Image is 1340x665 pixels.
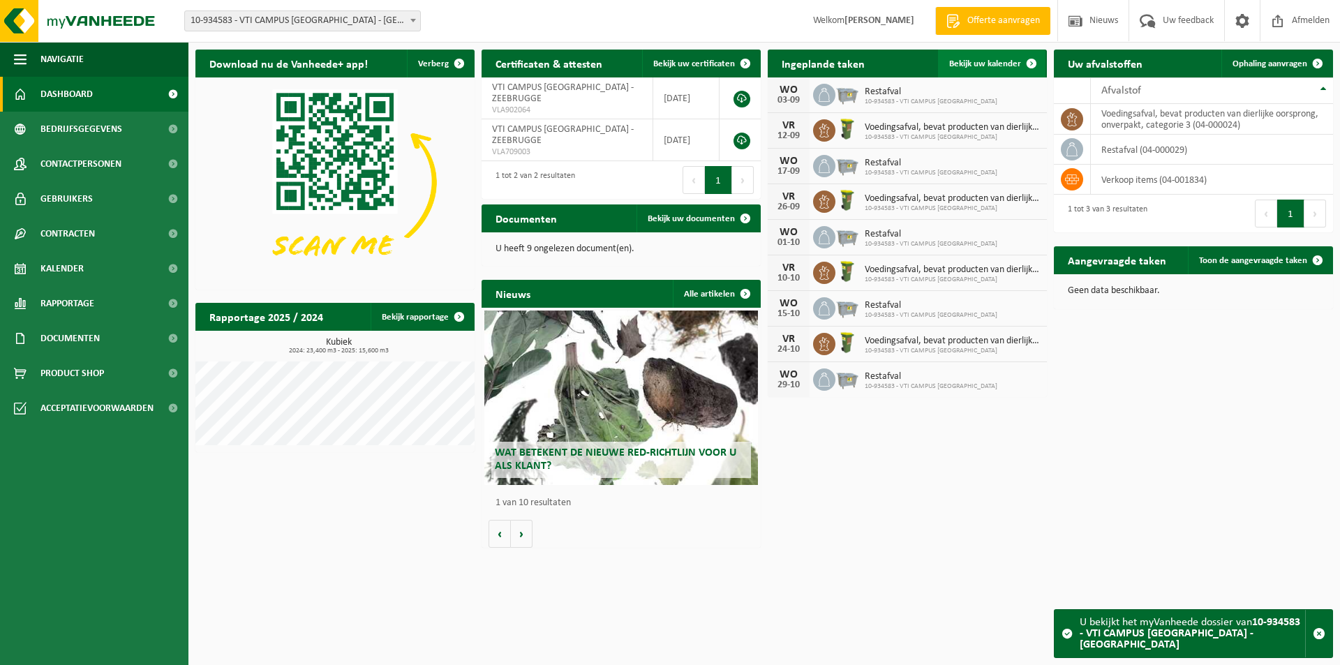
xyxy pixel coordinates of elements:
strong: 10-934583 - VTI CAMPUS [GEOGRAPHIC_DATA] - [GEOGRAPHIC_DATA] [1080,617,1300,650]
span: 10-934583 - VTI CAMPUS [GEOGRAPHIC_DATA] [865,169,997,177]
a: Offerte aanvragen [935,7,1050,35]
td: [DATE] [653,77,720,119]
a: Alle artikelen [673,280,759,308]
span: Dashboard [40,77,93,112]
p: 1 van 10 resultaten [496,498,754,508]
span: VTI CAMPUS [GEOGRAPHIC_DATA] - ZEEBRUGGE [492,124,634,146]
div: 10-10 [775,274,803,283]
a: Bekijk uw documenten [636,204,759,232]
img: WB-2500-GAL-GY-01 [835,295,859,319]
div: WO [775,227,803,238]
button: Verberg [407,50,473,77]
button: Next [732,166,754,194]
a: Bekijk uw kalender [938,50,1045,77]
div: U bekijkt het myVanheede dossier van [1080,610,1305,657]
a: Bekijk uw certificaten [642,50,759,77]
td: voedingsafval, bevat producten van dierlijke oorsprong, onverpakt, categorie 3 (04-000024) [1091,104,1333,135]
h2: Nieuws [482,280,544,307]
div: 1 tot 3 van 3 resultaten [1061,198,1147,229]
h2: Certificaten & attesten [482,50,616,77]
div: VR [775,334,803,345]
img: WB-0060-HPE-GN-50 [835,260,859,283]
span: Bekijk uw certificaten [653,59,735,68]
span: Restafval [865,371,997,382]
button: Vorige [489,520,511,548]
button: Previous [1255,200,1277,227]
p: U heeft 9 ongelezen document(en). [496,244,747,254]
a: Wat betekent de nieuwe RED-richtlijn voor u als klant? [484,311,758,485]
div: VR [775,120,803,131]
div: 12-09 [775,131,803,141]
span: Voedingsafval, bevat producten van dierlijke oorsprong, onverpakt, categorie 3 [865,193,1040,204]
span: 10-934583 - VTI CAMPUS [GEOGRAPHIC_DATA] [865,347,1040,355]
a: Toon de aangevraagde taken [1188,246,1332,274]
button: Previous [683,166,705,194]
span: Documenten [40,321,100,356]
span: Navigatie [40,42,84,77]
h2: Uw afvalstoffen [1054,50,1156,77]
img: WB-2500-GAL-GY-01 [835,82,859,105]
span: Contracten [40,216,95,251]
button: 1 [705,166,732,194]
span: Restafval [865,87,997,98]
span: 10-934583 - VTI CAMPUS [GEOGRAPHIC_DATA] [865,382,997,391]
span: Rapportage [40,286,94,321]
td: verkoop items (04-001834) [1091,165,1333,195]
button: Volgende [511,520,533,548]
div: 26-09 [775,202,803,212]
div: 24-10 [775,345,803,354]
a: Bekijk rapportage [371,303,473,331]
button: Next [1304,200,1326,227]
div: 17-09 [775,167,803,177]
span: 10-934583 - VTI CAMPUS [GEOGRAPHIC_DATA] [865,240,997,248]
p: Geen data beschikbaar. [1068,286,1319,296]
img: WB-2500-GAL-GY-01 [835,366,859,390]
span: Bekijk uw kalender [949,59,1021,68]
span: Restafval [865,158,997,169]
span: Bekijk uw documenten [648,214,735,223]
img: WB-2500-GAL-GY-01 [835,153,859,177]
div: 29-10 [775,380,803,390]
h2: Aangevraagde taken [1054,246,1180,274]
div: WO [775,84,803,96]
h3: Kubiek [202,338,475,354]
button: 1 [1277,200,1304,227]
div: WO [775,156,803,167]
span: Afvalstof [1101,85,1141,96]
span: Voedingsafval, bevat producten van dierlijke oorsprong, onverpakt, categorie 3 [865,122,1040,133]
h2: Ingeplande taken [768,50,879,77]
div: WO [775,369,803,380]
h2: Rapportage 2025 / 2024 [195,303,337,330]
span: Acceptatievoorwaarden [40,391,154,426]
strong: [PERSON_NAME] [844,15,914,26]
div: 1 tot 2 van 2 resultaten [489,165,575,195]
span: Voedingsafval, bevat producten van dierlijke oorsprong, onverpakt, categorie 3 [865,336,1040,347]
img: Download de VHEPlus App [195,77,475,287]
h2: Documenten [482,204,571,232]
img: WB-0060-HPE-GN-50 [835,188,859,212]
span: Wat betekent de nieuwe RED-richtlijn voor u als klant? [495,447,736,472]
img: WB-0060-HPE-GN-50 [835,117,859,141]
img: WB-0060-HPE-GN-50 [835,331,859,354]
span: Product Shop [40,356,104,391]
div: 03-09 [775,96,803,105]
span: 10-934583 - VTI CAMPUS [GEOGRAPHIC_DATA] [865,204,1040,213]
span: 10-934583 - VTI CAMPUS [GEOGRAPHIC_DATA] [865,133,1040,142]
span: VLA902064 [492,105,642,116]
span: 10-934583 - VTI CAMPUS [GEOGRAPHIC_DATA] [865,276,1040,284]
span: Voedingsafval, bevat producten van dierlijke oorsprong, onverpakt, categorie 3 [865,264,1040,276]
span: Bedrijfsgegevens [40,112,122,147]
h2: Download nu de Vanheede+ app! [195,50,382,77]
span: Verberg [418,59,449,68]
td: restafval (04-000029) [1091,135,1333,165]
span: Offerte aanvragen [964,14,1043,28]
span: Restafval [865,229,997,240]
div: 15-10 [775,309,803,319]
span: Gebruikers [40,181,93,216]
span: VTI CAMPUS [GEOGRAPHIC_DATA] - ZEEBRUGGE [492,82,634,104]
div: WO [775,298,803,309]
span: Kalender [40,251,84,286]
span: Contactpersonen [40,147,121,181]
span: Ophaling aanvragen [1233,59,1307,68]
td: [DATE] [653,119,720,161]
